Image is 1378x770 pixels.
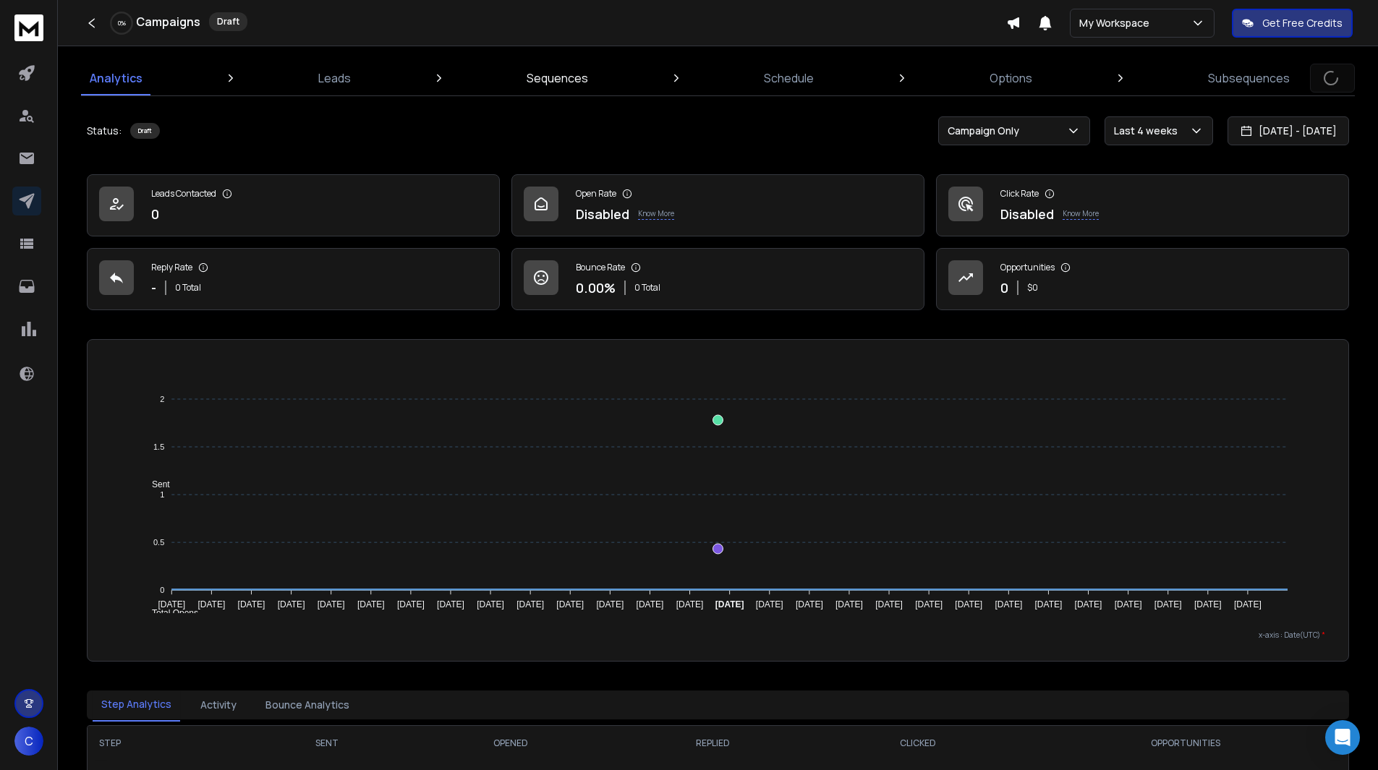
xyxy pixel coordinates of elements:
[516,599,544,609] tspan: [DATE]
[158,599,185,609] tspan: [DATE]
[596,599,624,609] tspan: [DATE]
[477,599,504,609] tspan: [DATE]
[14,727,43,756] button: C
[955,599,982,609] tspan: [DATE]
[756,599,783,609] tspan: [DATE]
[87,248,500,310] a: Reply Rate-0 Total
[238,599,265,609] tspan: [DATE]
[755,61,822,95] a: Schedule
[151,278,156,298] p: -
[1063,208,1099,220] p: Know More
[318,599,345,609] tspan: [DATE]
[209,12,247,31] div: Draft
[1075,599,1102,609] tspan: [DATE]
[151,204,159,224] p: 0
[764,69,814,87] p: Schedule
[511,174,924,236] a: Open RateDisabledKnow More
[612,726,813,761] th: REPLIED
[1208,69,1290,87] p: Subsequences
[576,204,629,224] p: Disabled
[948,124,1025,138] p: Campaign Only
[990,69,1032,87] p: Options
[151,262,192,273] p: Reply Rate
[111,630,1325,641] p: x-axis : Date(UTC)
[160,490,164,499] tspan: 1
[160,586,164,594] tspan: 0
[576,278,616,298] p: 0.00 %
[90,69,143,87] p: Analytics
[527,69,588,87] p: Sequences
[1114,124,1183,138] p: Last 4 weeks
[1115,599,1142,609] tspan: [DATE]
[634,282,660,294] p: 0 Total
[1000,204,1054,224] p: Disabled
[87,174,500,236] a: Leads Contacted0
[93,688,180,722] button: Step Analytics
[88,726,245,761] th: STEP
[136,13,200,30] h1: Campaigns
[87,124,122,138] p: Status:
[197,599,225,609] tspan: [DATE]
[397,599,425,609] tspan: [DATE]
[796,599,823,609] tspan: [DATE]
[1194,599,1222,609] tspan: [DATE]
[1000,278,1008,298] p: 0
[1000,188,1039,200] p: Click Rate
[1022,726,1348,761] th: OPPORTUNITIES
[1154,599,1182,609] tspan: [DATE]
[556,599,584,609] tspan: [DATE]
[141,479,170,489] span: Sent
[245,726,408,761] th: SENT
[637,599,664,609] tspan: [DATE]
[151,188,216,200] p: Leads Contacted
[1228,116,1349,145] button: [DATE] - [DATE]
[638,208,674,220] p: Know More
[118,19,126,27] p: 0 %
[1325,720,1360,755] div: Open Intercom Messenger
[676,599,704,609] tspan: [DATE]
[175,282,201,294] p: 0 Total
[511,248,924,310] a: Bounce Rate0.00%0 Total
[153,538,164,547] tspan: 0.5
[1000,262,1055,273] p: Opportunities
[278,599,305,609] tspan: [DATE]
[1027,282,1038,294] p: $ 0
[576,188,616,200] p: Open Rate
[814,726,1023,761] th: CLICKED
[1234,599,1262,609] tspan: [DATE]
[1232,9,1353,38] button: Get Free Credits
[437,599,464,609] tspan: [DATE]
[409,726,613,761] th: OPENED
[310,61,360,95] a: Leads
[936,174,1349,236] a: Click RateDisabledKnow More
[192,689,245,721] button: Activity
[318,69,351,87] p: Leads
[1079,16,1155,30] p: My Workspace
[141,608,198,618] span: Total Opens
[518,61,597,95] a: Sequences
[14,14,43,41] img: logo
[936,248,1349,310] a: Opportunities0$0
[835,599,863,609] tspan: [DATE]
[153,442,164,451] tspan: 1.5
[1035,599,1063,609] tspan: [DATE]
[576,262,625,273] p: Bounce Rate
[995,599,1022,609] tspan: [DATE]
[981,61,1041,95] a: Options
[715,599,744,609] tspan: [DATE]
[257,689,358,721] button: Bounce Analytics
[875,599,903,609] tspan: [DATE]
[1199,61,1298,95] a: Subsequences
[1262,16,1343,30] p: Get Free Credits
[81,61,151,95] a: Analytics
[130,123,160,139] div: Draft
[915,599,943,609] tspan: [DATE]
[160,395,164,403] tspan: 2
[357,599,385,609] tspan: [DATE]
